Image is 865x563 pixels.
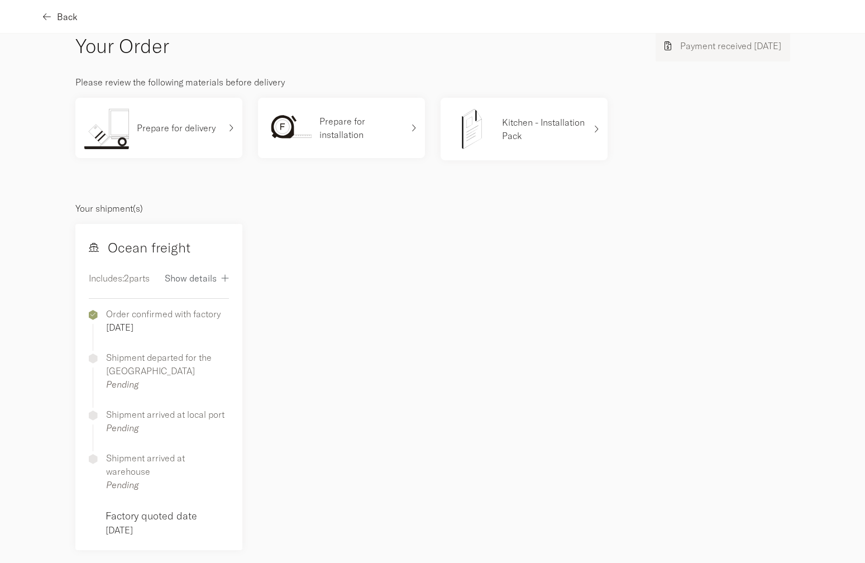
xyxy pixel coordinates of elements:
img: installation.svg [267,107,312,149]
p: [DATE] [106,321,221,334]
p: Please review the following materials before delivery [75,75,790,89]
p: Prepare for delivery [137,121,216,135]
p: Pending [106,421,224,435]
p: Payment received [DATE] [680,39,781,53]
p: Your shipment(s) [75,202,790,215]
p: Kitchen - Installation Pack [502,116,586,142]
span: Show details [165,274,217,283]
p: Includes: 2 parts [89,271,150,285]
button: Show details [165,265,229,290]
span: Back [57,12,78,21]
p: Pending [106,378,229,391]
img: file-placeholder.svg [450,107,494,151]
p: Shipment arrived at local port [106,408,224,421]
h2: Your Order [75,32,169,60]
p: Pending [106,478,229,492]
p: Prepare for installation [319,114,403,141]
h6: Factory quoted date [106,508,229,523]
p: Shipment departed for the [GEOGRAPHIC_DATA] [106,351,229,378]
h4: Ocean freight [89,237,190,257]
p: Order confirmed with factory [106,307,221,321]
p: [DATE] [106,523,229,537]
p: Shipment arrived at warehouse [106,451,229,478]
img: prepare-for-delivery.svg [84,107,129,149]
button: Back [45,4,78,29]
